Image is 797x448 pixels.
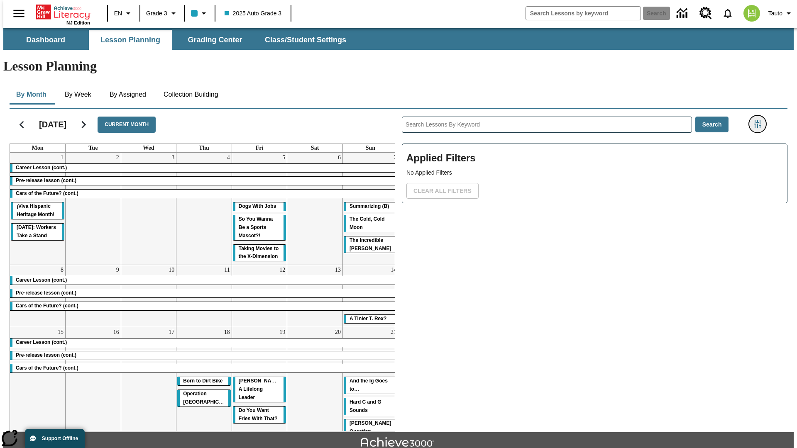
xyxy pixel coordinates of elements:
div: SubNavbar [3,30,354,50]
button: Current Month [98,117,156,133]
div: Joplin's Question [344,419,397,436]
button: By Month [10,85,53,105]
span: NJ Edition [66,20,90,25]
div: Hard C and G Sounds [344,398,397,415]
a: Tuesday [87,144,99,152]
span: Labor Day: Workers Take a Stand [17,224,56,239]
button: Dashboard [4,30,87,50]
div: The Cold, Cold Moon [344,215,397,232]
a: September 16, 2025 [112,327,121,337]
button: Grading Center [174,30,257,50]
td: September 10, 2025 [121,265,176,327]
span: Grade 3 [146,9,167,18]
h1: Lesson Planning [3,58,794,74]
div: And the Ig Goes to… [344,377,397,394]
a: September 20, 2025 [333,327,342,337]
td: September 6, 2025 [287,153,343,265]
td: September 4, 2025 [176,153,232,265]
div: Labor Day: Workers Take a Stand [11,224,64,240]
div: Cars of the Future? (cont.) [10,364,398,373]
a: September 10, 2025 [167,265,176,275]
div: The Incredible Kellee Edwards [344,236,397,253]
h2: [DATE] [39,119,66,129]
div: Taking Movies to the X-Dimension [233,245,286,261]
span: Support Offline [42,436,78,441]
span: And the Ig Goes to… [350,378,388,392]
span: Career Lesson (cont.) [16,339,67,345]
span: Cars of the Future? (cont.) [16,365,78,371]
a: September 11, 2025 [222,265,231,275]
div: Dianne Feinstein: A Lifelong Leader [233,377,286,402]
a: September 13, 2025 [333,265,342,275]
a: September 18, 2025 [222,327,232,337]
td: September 1, 2025 [10,153,66,265]
img: avatar image [743,5,760,22]
div: Born to Dirt Bike [177,377,231,385]
td: September 14, 2025 [342,265,398,327]
td: September 2, 2025 [66,153,121,265]
td: September 8, 2025 [10,265,66,327]
button: Search [695,117,729,133]
a: September 14, 2025 [389,265,398,275]
h2: Applied Filters [406,148,783,168]
div: Pre-release lesson (cont.) [10,351,398,360]
span: Do You Want Fries With That? [239,407,278,421]
a: Notifications [717,2,738,24]
span: 2025 Auto Grade 3 [225,9,282,18]
button: By Assigned [103,85,153,105]
div: A Tinier T. Rex? [344,315,397,323]
button: Class/Student Settings [258,30,353,50]
a: Home [36,4,90,20]
button: Open side menu [7,1,31,26]
a: Thursday [197,144,211,152]
div: Search [395,106,787,431]
button: Next [73,114,94,135]
div: Operation London Bridge [177,390,231,407]
a: September 17, 2025 [167,327,176,337]
a: September 2, 2025 [115,153,121,163]
a: Data Center [672,2,694,25]
a: Saturday [309,144,320,152]
span: Dashboard [26,35,65,45]
div: Calendar [3,106,395,431]
a: September 6, 2025 [336,153,342,163]
a: Monday [30,144,45,152]
a: September 5, 2025 [281,153,287,163]
button: Support Offline [25,429,85,448]
button: Collection Building [157,85,225,105]
span: Summarizing (B) [350,203,389,209]
td: September 3, 2025 [121,153,176,265]
a: September 3, 2025 [170,153,176,163]
div: SubNavbar [3,28,794,50]
button: Profile/Settings [765,6,797,21]
div: ¡Viva Hispanic Heritage Month! [11,202,64,219]
div: Dogs With Jobs [233,202,286,211]
span: So You Wanna Be a Sports Mascot?! [239,216,273,239]
a: September 12, 2025 [278,265,287,275]
div: Do You Want Fries With That? [233,407,286,423]
button: Previous [11,114,32,135]
button: Class color is light blue. Change class color [188,6,212,21]
p: No Applied Filters [406,168,783,177]
a: September 21, 2025 [389,327,398,337]
span: Career Lesson (cont.) [16,165,67,170]
div: Career Lesson (cont.) [10,164,398,172]
button: By Week [57,85,99,105]
span: Hard C and G Sounds [350,399,381,413]
div: So You Wanna Be a Sports Mascot?! [233,215,286,240]
div: Pre-release lesson (cont.) [10,177,398,185]
td: September 5, 2025 [232,153,287,265]
a: September 19, 2025 [278,327,287,337]
input: search field [526,7,641,20]
a: Sunday [364,144,377,152]
span: Cars of the Future? (cont.) [16,190,78,196]
div: Summarizing (B) [344,202,397,211]
div: Career Lesson (cont.) [10,338,398,347]
div: Home [36,3,90,25]
div: Career Lesson (cont.) [10,276,398,285]
td: September 13, 2025 [287,265,343,327]
a: September 4, 2025 [225,153,232,163]
span: Dogs With Jobs [239,203,276,209]
span: The Cold, Cold Moon [350,216,385,230]
button: Filters Side menu [749,116,766,132]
